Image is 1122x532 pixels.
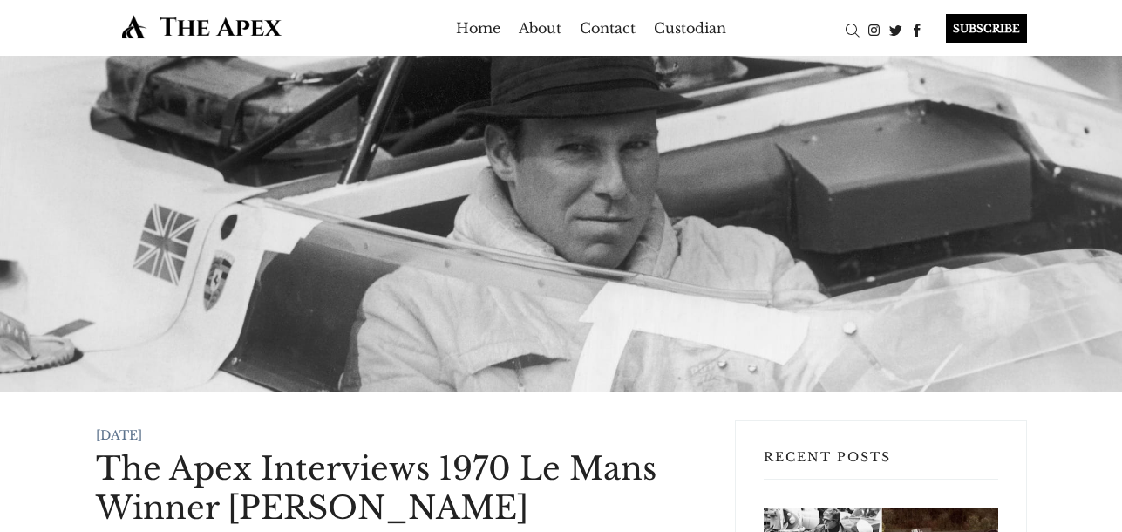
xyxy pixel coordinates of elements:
time: [DATE] [96,427,142,443]
a: About [519,14,561,42]
div: SUBSCRIBE [946,14,1027,43]
a: SUBSCRIBE [928,14,1027,43]
a: Instagram [863,20,885,38]
a: Contact [580,14,636,42]
a: Search [841,20,863,38]
h1: The Apex Interviews 1970 Le Mans Winner [PERSON_NAME] [96,449,707,528]
img: The Apex by Custodian [96,14,308,39]
a: Custodian [654,14,726,42]
a: Twitter [885,20,907,38]
h3: Recent Posts [764,449,998,480]
a: Facebook [907,20,928,38]
a: Home [456,14,500,42]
